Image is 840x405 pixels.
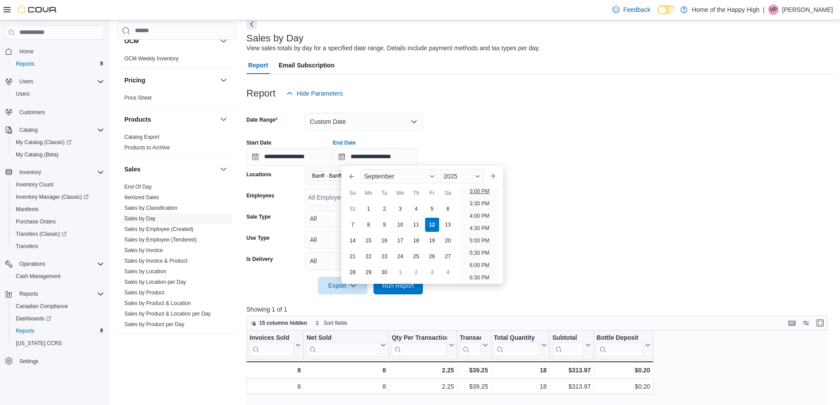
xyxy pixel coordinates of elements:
div: day-10 [393,218,407,232]
span: Washington CCRS [12,338,104,349]
input: Dark Mode [657,5,676,15]
button: Sales [124,165,217,174]
div: $0.20 [597,381,650,392]
span: Transfers [12,241,104,252]
div: 8 [306,381,386,392]
div: Button. Open the month selector. September is currently selected. [361,169,438,183]
span: Report [248,56,268,74]
div: day-20 [441,234,455,248]
span: Sales by Location [124,268,166,275]
button: Inventory [2,166,108,178]
span: 2025 [444,173,457,180]
span: Reports [16,327,34,334]
h3: Report [246,88,276,99]
span: Users [12,89,104,99]
span: Inventory Manager (Classic) [16,193,89,201]
span: Reports [16,60,34,67]
button: Keyboard shortcuts [787,318,797,328]
button: 15 columns hidden [247,318,311,328]
span: Inventory Count [16,181,53,188]
span: Hide Parameters [297,89,343,98]
div: Net Sold [306,334,379,357]
span: Export [323,277,362,294]
div: Qty Per Transaction [392,334,447,357]
span: Canadian Compliance [12,301,104,312]
div: Pricing [117,93,236,107]
button: Enter fullscreen [815,318,825,328]
div: Invoices Sold [250,334,294,342]
button: [US_STATE] CCRS [9,337,108,349]
span: Settings [19,358,38,365]
div: day-5 [425,202,439,216]
span: Cash Management [16,273,60,280]
div: Fr [425,186,439,200]
div: day-16 [377,234,392,248]
div: Button. Open the year selector. 2025 is currently selected. [440,169,484,183]
button: Sort fields [311,318,351,328]
div: September, 2025 [345,201,456,280]
button: Sales [218,164,229,175]
div: Net Sold [306,334,379,342]
button: Users [9,88,108,100]
span: Price Sheet [124,94,152,101]
a: My Catalog (Classic) [9,136,108,149]
div: Bottle Deposit [597,334,643,357]
button: Home [2,45,108,58]
button: Bottle Deposit [597,334,650,357]
label: Use Type [246,234,269,242]
label: Start Date [246,139,272,146]
a: Cash Management [12,271,64,282]
div: Subtotal [553,334,584,342]
span: Sort fields [324,320,347,327]
span: Sales by Product & Location per Day [124,310,211,317]
a: Dashboards [12,313,55,324]
span: VP [770,4,777,15]
span: 15 columns hidden [259,320,307,327]
p: [PERSON_NAME] [782,4,833,15]
div: 8 [250,381,301,392]
span: Purchase Orders [12,216,104,227]
button: Custom Date [305,113,423,130]
a: Sales by Classification [124,205,177,211]
a: Sales by Product & Location per Day [124,311,211,317]
span: Canadian Compliance [16,303,68,310]
button: Products [218,114,229,125]
button: Catalog [2,124,108,136]
span: Home [16,46,104,57]
span: Transfers (Classic) [16,230,67,238]
span: Dashboards [16,315,51,322]
p: Home of the Happy High [692,4,759,15]
ul: Time [459,187,500,280]
span: Customers [16,106,104,117]
button: Purchase Orders [9,216,108,228]
div: day-23 [377,249,392,264]
a: Sales by Invoice [124,247,163,253]
span: Sales by Day [124,215,156,222]
a: Feedback [609,1,653,19]
button: Inventory [16,167,45,178]
div: $39.25 [459,365,488,375]
span: [US_STATE] CCRS [16,340,62,347]
span: Run Report [382,281,414,290]
button: Display options [801,318,811,328]
a: Reports [12,59,38,69]
a: Sales by Employee (Created) [124,226,194,232]
a: Sales by Day [124,216,156,222]
div: day-2 [409,265,423,279]
li: 5:30 PM [466,248,493,258]
button: My Catalog (Beta) [9,149,108,161]
a: Dashboards [9,312,108,325]
div: Products [117,132,236,156]
button: Products [124,115,217,124]
button: Net Sold [306,334,386,357]
button: Operations [2,258,108,270]
button: Pricing [218,75,229,85]
span: Users [16,76,104,87]
div: day-21 [346,249,360,264]
h3: Sales by Day [246,33,304,44]
div: Th [409,186,423,200]
h3: OCM [124,37,139,45]
div: View sales totals by day for a specified date range. Details include payment methods and tax type... [246,44,540,53]
span: Inventory [19,169,41,176]
a: Sales by Product [124,290,164,296]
